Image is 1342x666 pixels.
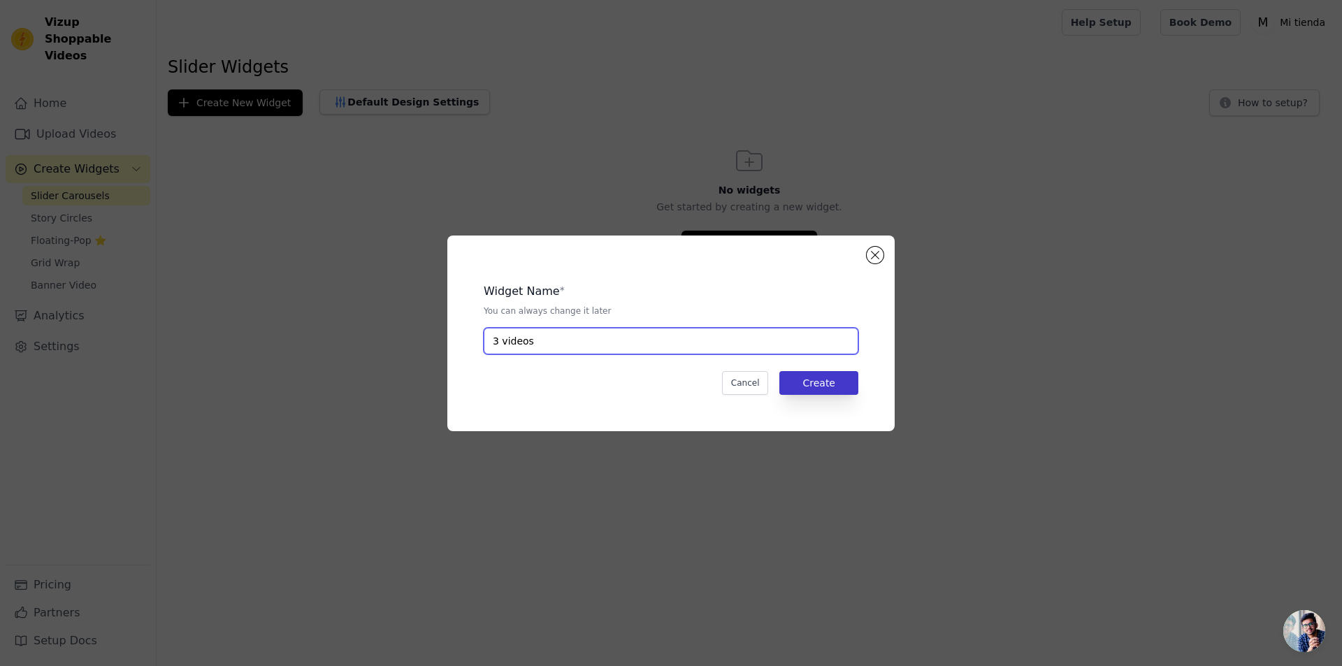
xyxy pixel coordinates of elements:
button: Close modal [867,247,883,263]
legend: Widget Name [484,283,560,300]
p: You can always change it later [484,305,858,317]
button: Cancel [722,371,769,395]
button: Create [779,371,858,395]
a: Chat abierto [1283,610,1325,652]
